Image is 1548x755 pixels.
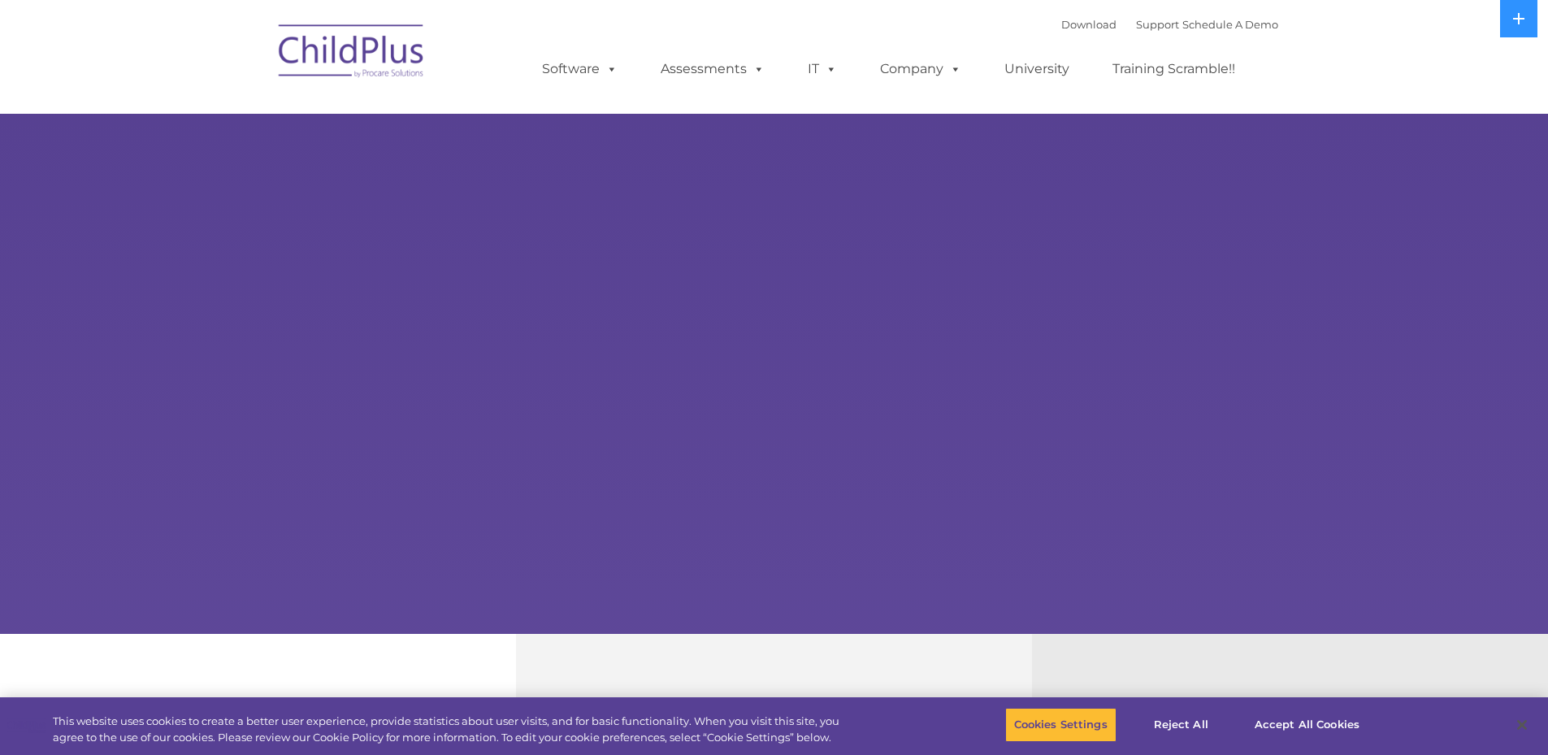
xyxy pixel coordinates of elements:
a: Training Scramble!! [1096,53,1251,85]
a: Software [526,53,634,85]
a: University [988,53,1086,85]
button: Accept All Cookies [1246,708,1368,742]
a: Schedule A Demo [1182,18,1278,31]
button: Close [1504,707,1540,743]
a: Company [864,53,978,85]
a: Download [1061,18,1117,31]
button: Reject All [1130,708,1232,742]
a: Support [1136,18,1179,31]
font: | [1061,18,1278,31]
div: This website uses cookies to create a better user experience, provide statistics about user visit... [53,714,852,745]
img: ChildPlus by Procare Solutions [271,13,433,94]
button: Cookies Settings [1005,708,1117,742]
a: Assessments [644,53,781,85]
a: IT [791,53,853,85]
